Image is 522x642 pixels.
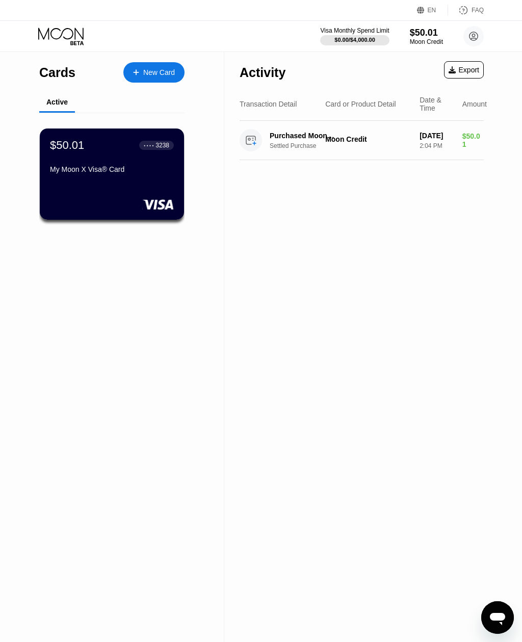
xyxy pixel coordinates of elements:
[448,5,484,15] div: FAQ
[410,28,443,45] div: $50.01Moon Credit
[270,132,334,140] div: Purchased Moon Credit
[46,98,68,106] div: Active
[472,7,484,14] div: FAQ
[410,28,443,38] div: $50.01
[428,7,436,14] div: EN
[325,135,411,143] div: Moon Credit
[270,142,340,149] div: Settled Purchase
[410,38,443,45] div: Moon Credit
[123,62,185,83] div: New Card
[481,601,514,634] iframe: Button to launch messaging window, conversation in progress
[143,68,175,77] div: New Card
[144,144,154,147] div: ● ● ● ●
[240,121,484,160] div: Purchased Moon CreditSettled PurchaseMoon Credit[DATE]2:04 PM$50.01
[155,142,169,149] div: 3238
[240,65,285,80] div: Activity
[462,100,487,108] div: Amount
[449,66,479,74] div: Export
[420,132,454,140] div: [DATE]
[39,65,75,80] div: Cards
[420,142,454,149] div: 2:04 PM
[444,61,484,79] div: Export
[325,100,396,108] div: Card or Product Detail
[462,132,484,148] div: $50.01
[417,5,448,15] div: EN
[50,139,84,152] div: $50.01
[50,165,174,173] div: My Moon X Visa® Card
[240,100,297,108] div: Transaction Detail
[334,37,375,43] div: $0.00 / $4,000.00
[320,27,389,34] div: Visa Monthly Spend Limit
[40,129,184,220] div: $50.01● ● ● ●3238My Moon X Visa® Card
[420,96,454,112] div: Date & Time
[320,27,389,45] div: Visa Monthly Spend Limit$0.00/$4,000.00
